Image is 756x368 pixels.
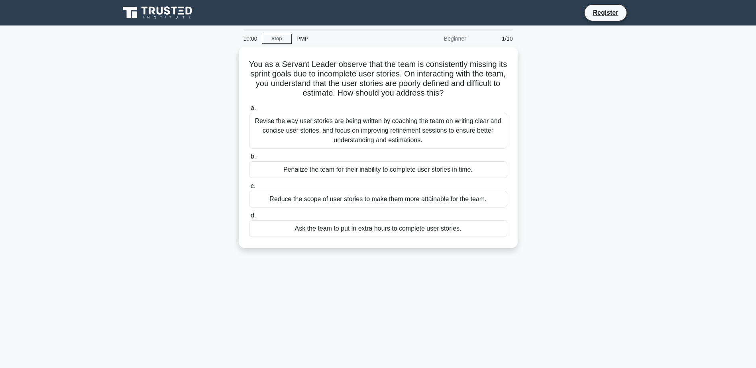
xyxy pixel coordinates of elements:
[471,31,518,47] div: 1/10
[249,191,507,207] div: Reduce the scope of user stories to make them more attainable for the team.
[249,220,507,237] div: Ask the team to put in extra hours to complete user stories.
[249,161,507,178] div: Penalize the team for their inability to complete user stories in time.
[262,34,292,44] a: Stop
[251,182,255,189] span: c.
[239,31,262,47] div: 10:00
[251,212,256,219] span: d.
[401,31,471,47] div: Beginner
[251,153,256,160] span: b.
[251,104,256,111] span: a.
[248,59,508,98] h5: You as a Servant Leader observe that the team is consistently missing its sprint goals due to inc...
[588,8,623,18] a: Register
[292,31,401,47] div: PMP
[249,113,507,149] div: Revise the way user stories are being written by coaching the team on writing clear and concise u...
